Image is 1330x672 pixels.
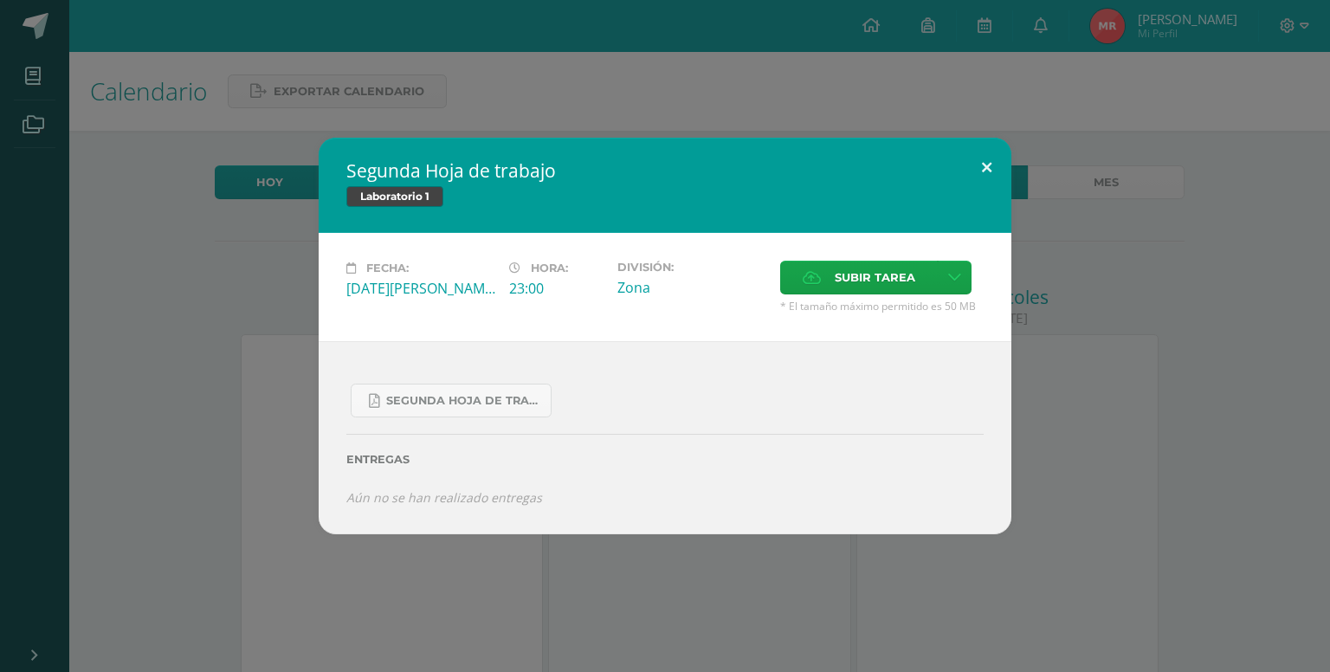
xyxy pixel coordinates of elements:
[346,186,443,207] span: Laboratorio 1
[962,138,1011,197] button: Close (Esc)
[346,279,495,298] div: [DATE][PERSON_NAME]
[346,158,984,183] h2: Segunda Hoja de trabajo
[617,261,766,274] label: División:
[386,394,542,408] span: Segunda hoja de trabajo 4to Baco.pdf
[531,262,568,275] span: Hora:
[780,299,984,313] span: * El tamaño máximo permitido es 50 MB
[346,489,542,506] i: Aún no se han realizado entregas
[617,278,766,297] div: Zona
[346,453,984,466] label: Entregas
[835,262,915,294] span: Subir tarea
[509,279,604,298] div: 23:00
[366,262,409,275] span: Fecha:
[351,384,552,417] a: Segunda hoja de trabajo 4to Baco.pdf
